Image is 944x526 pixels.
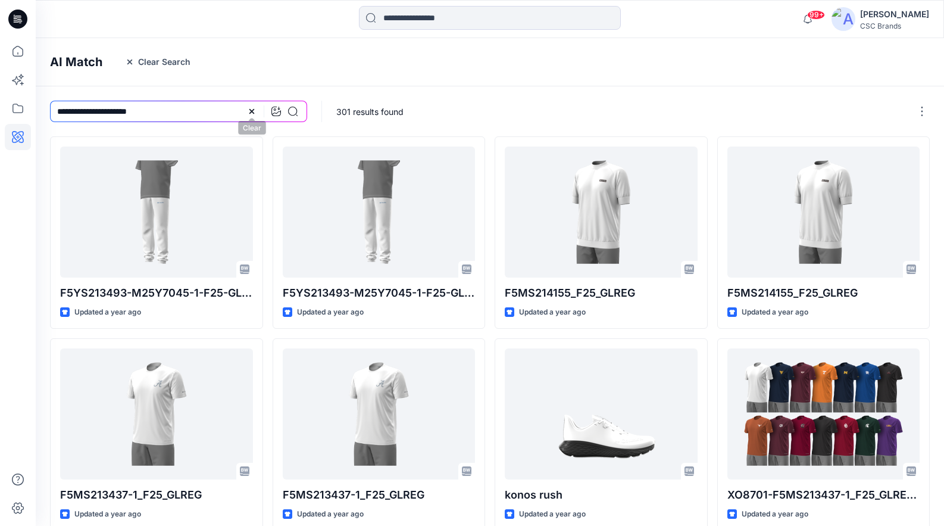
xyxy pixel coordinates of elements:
[283,147,476,278] a: F5YS213493-M25Y7045-1-F25-GLREG
[519,508,586,521] p: Updated a year ago
[519,306,586,319] p: Updated a year ago
[297,306,364,319] p: Updated a year ago
[505,147,698,278] a: F5MS214155_F25_GLREG
[860,7,929,21] div: [PERSON_NAME]
[505,285,698,301] p: F5MS214155_F25_GLREG
[74,508,141,521] p: Updated a year ago
[283,487,476,503] p: F5MS213437-1_F25_GLREG
[832,7,855,31] img: avatar
[742,508,808,521] p: Updated a year ago
[860,21,929,30] div: CSC Brands
[60,487,253,503] p: F5MS213437-1_F25_GLREG
[50,55,102,69] h4: AI Match
[807,10,825,20] span: 99+
[505,487,698,503] p: konos rush
[505,348,698,480] a: konos rush
[742,306,808,319] p: Updated a year ago
[60,348,253,480] a: F5MS213437-1_F25_GLREG
[727,147,920,278] a: F5MS214155_F25_GLREG
[74,306,141,319] p: Updated a year ago
[336,105,404,118] p: 301 results found
[283,348,476,480] a: F5MS213437-1_F25_GLREG
[727,348,920,480] a: XO8701-F5MS213437-1_F25_GLREG_VFA_PLACEMENT
[60,285,253,301] p: F5YS213493-M25Y7045-1-F25-GLREG
[727,285,920,301] p: F5MS214155_F25_GLREG
[283,285,476,301] p: F5YS213493-M25Y7045-1-F25-GLREG
[727,487,920,503] p: XO8701-F5MS213437-1_F25_GLREG_VFA_PLACEMENT
[60,147,253,278] a: F5YS213493-M25Y7045-1-F25-GLREG
[117,52,198,71] button: Clear Search
[297,508,364,521] p: Updated a year ago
